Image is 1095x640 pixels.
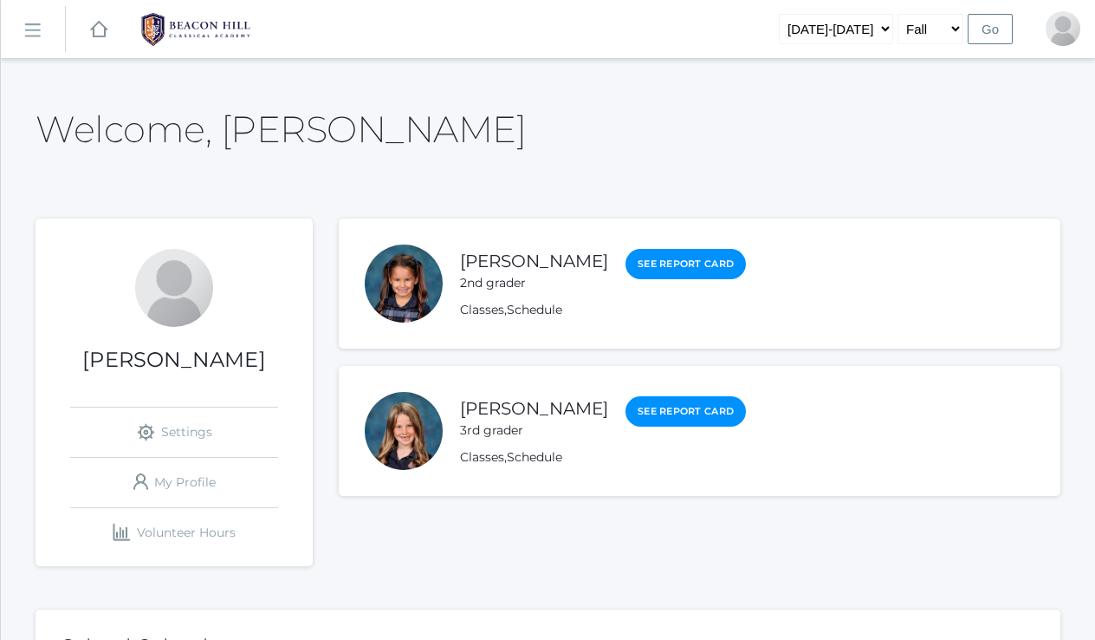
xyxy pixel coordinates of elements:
div: Lindsay Frieder [135,249,213,327]
div: , [460,448,746,467]
h2: Welcome, [PERSON_NAME] [36,109,526,149]
img: BHCALogos-05-308ed15e86a5a0abce9b8dd61676a3503ac9727e845dece92d48e8588c001991.png [131,8,261,51]
a: [PERSON_NAME] [460,398,608,419]
a: Volunteer Hours [70,508,278,558]
div: 2nd grader [460,274,608,292]
a: Classes [460,302,504,317]
a: Schedule [507,302,562,317]
div: , [460,301,746,319]
a: See Report Card [625,396,746,427]
input: Go [968,14,1013,44]
a: See Report Card [625,249,746,279]
div: 3rd grader [460,421,608,440]
a: Classes [460,449,504,465]
a: My Profile [70,458,278,507]
a: Schedule [507,449,562,465]
div: Ava Frieder [365,392,443,470]
div: Lindsay Frieder [1046,11,1080,46]
a: Settings [70,408,278,457]
h1: [PERSON_NAME] [36,349,313,371]
div: Eliana Frieder [365,245,443,323]
a: [PERSON_NAME] [460,251,608,271]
